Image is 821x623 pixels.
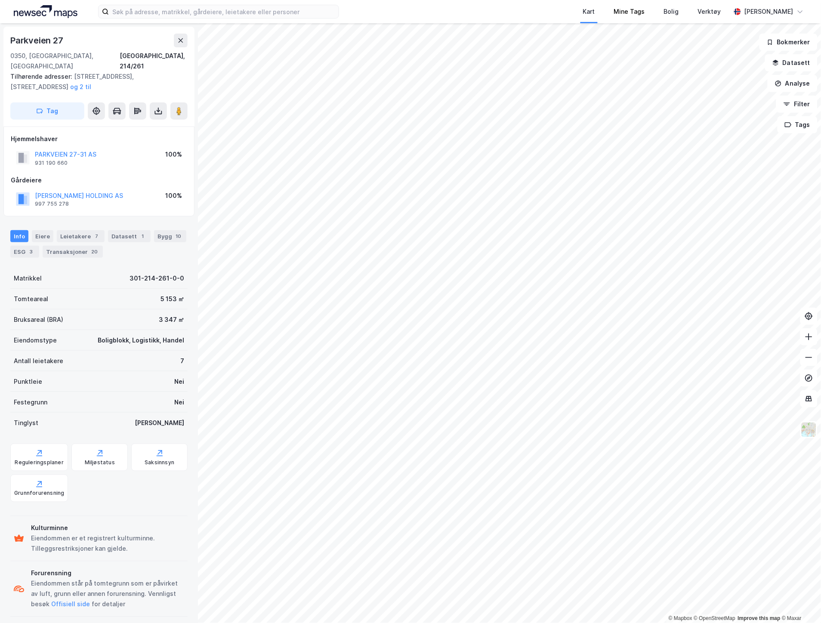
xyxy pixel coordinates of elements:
button: Tags [778,116,818,133]
span: Tilhørende adresser: [10,73,74,80]
div: Kontrollprogram for chat [778,582,821,623]
div: 3 347 ㎡ [159,315,184,325]
button: Bokmerker [759,34,818,51]
div: 301-214-261-0-0 [130,273,184,284]
div: Matrikkel [14,273,42,284]
div: 931 190 660 [35,160,68,167]
div: Leietakere [57,230,105,242]
div: 5 153 ㎡ [160,294,184,304]
div: Eiendommen står på tomtegrunn som er påvirket av luft, grunn eller annen forurensning. Vennligst ... [31,579,184,610]
div: Bolig [664,6,679,17]
div: 20 [90,247,99,256]
div: 7 [180,356,184,366]
button: Analyse [768,75,818,92]
div: Nei [174,397,184,407]
div: Forurensning [31,568,184,579]
div: Tomteareal [14,294,48,304]
div: 100% [165,191,182,201]
iframe: Chat Widget [778,582,821,623]
div: 7 [93,232,101,241]
div: Eiere [32,230,53,242]
a: OpenStreetMap [694,616,736,622]
div: Bygg [154,230,186,242]
div: Miljøstatus [85,459,115,466]
a: Mapbox [669,616,692,622]
div: 10 [174,232,183,241]
div: [PERSON_NAME] [744,6,793,17]
div: 1 [139,232,147,241]
div: ESG [10,246,39,258]
div: Tinglyst [14,418,38,428]
div: 100% [165,149,182,160]
div: Info [10,230,28,242]
div: Mine Tags [614,6,645,17]
input: Søk på adresse, matrikkel, gårdeiere, leietakere eller personer [109,5,339,18]
img: logo.a4113a55bc3d86da70a041830d287a7e.svg [14,5,77,18]
div: Reguleringsplaner [15,459,64,466]
div: Nei [174,376,184,387]
div: Bruksareal (BRA) [14,315,63,325]
button: Datasett [765,54,818,71]
div: Gårdeiere [11,175,187,185]
div: Saksinnsyn [145,459,174,466]
div: Parkveien 27 [10,34,65,47]
div: Verktøy [698,6,721,17]
div: [PERSON_NAME] [135,418,184,428]
div: Boligblokk, Logistikk, Handel [98,335,184,345]
div: Festegrunn [14,397,47,407]
div: Kart [583,6,595,17]
div: 0350, [GEOGRAPHIC_DATA], [GEOGRAPHIC_DATA] [10,51,120,71]
div: Antall leietakere [14,356,63,366]
div: Punktleie [14,376,42,387]
div: [STREET_ADDRESS], [STREET_ADDRESS] [10,71,181,92]
div: Hjemmelshaver [11,134,187,144]
div: Grunnforurensning [14,490,64,497]
div: [GEOGRAPHIC_DATA], 214/261 [120,51,188,71]
a: Improve this map [738,616,781,622]
div: 3 [27,247,36,256]
div: Eiendomstype [14,335,57,345]
div: Kulturminne [31,523,184,534]
div: 997 755 278 [35,200,69,207]
button: Tag [10,102,84,120]
div: Eiendommen er et registrert kulturminne. Tilleggsrestriksjoner kan gjelde. [31,534,184,554]
div: Transaksjoner [43,246,103,258]
div: Datasett [108,230,151,242]
img: Z [801,422,817,438]
button: Filter [776,96,818,113]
